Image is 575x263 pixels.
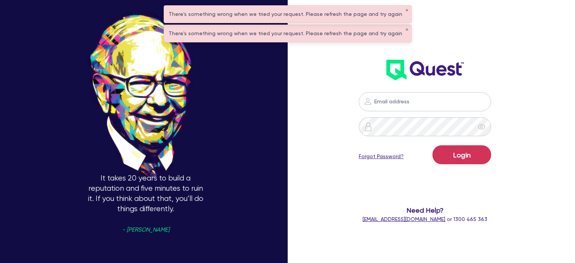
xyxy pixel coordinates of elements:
[363,216,487,222] span: or 1300 465 363
[432,145,491,164] button: Login
[363,216,445,222] a: [EMAIL_ADDRESS][DOMAIN_NAME]
[359,92,491,111] input: Email address
[364,122,373,131] img: icon-password
[363,97,372,106] img: icon-password
[478,123,485,131] span: eye
[350,205,499,215] span: Need Help?
[122,227,169,233] span: - [PERSON_NAME]
[386,60,464,80] img: wH2k97JdezQIQAAAABJRU5ErkJggg==
[359,153,404,160] a: Forgot Password?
